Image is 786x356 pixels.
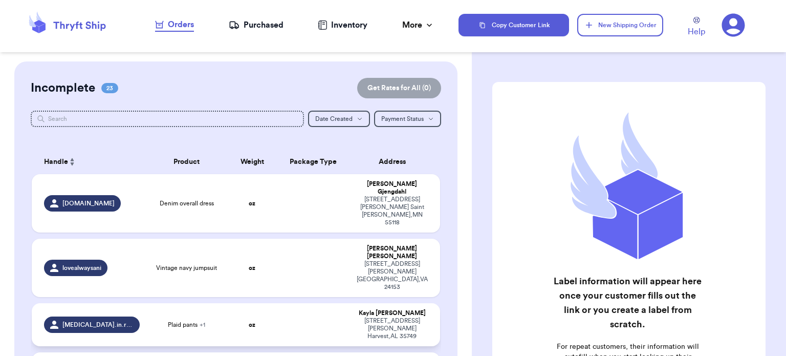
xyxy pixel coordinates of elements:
[551,274,704,331] h2: Label information will appear here once your customer fills out the link or you create a label fr...
[101,83,118,93] span: 23
[249,265,255,271] strong: oz
[356,180,428,196] div: [PERSON_NAME] Gjengdahl
[228,150,277,174] th: Weight
[277,150,351,174] th: Package Type
[356,309,428,317] div: Kayla [PERSON_NAME]
[308,111,370,127] button: Date Created
[350,150,440,174] th: Address
[356,245,428,260] div: [PERSON_NAME] [PERSON_NAME]
[249,322,255,328] strong: oz
[68,156,76,168] button: Sort ascending
[356,260,428,291] div: [STREET_ADDRESS][PERSON_NAME] [GEOGRAPHIC_DATA] , VA 24153
[356,196,428,226] div: [STREET_ADDRESS][PERSON_NAME] Saint [PERSON_NAME] , MN 55118
[44,157,68,167] span: Handle
[62,199,115,207] span: [DOMAIN_NAME]
[155,18,194,32] a: Orders
[229,19,283,31] a: Purchased
[62,321,134,329] span: [MEDICAL_DATA].in.rose.blush
[688,17,705,38] a: Help
[357,78,441,98] button: Get Rates for All (0)
[156,264,217,272] span: Vintage navy jumpsuit
[31,111,304,127] input: Search
[577,14,663,36] button: New Shipping Order
[200,322,205,328] span: + 1
[31,80,95,96] h2: Incomplete
[381,116,424,122] span: Payment Status
[62,264,101,272] span: lovealwaysani
[146,150,228,174] th: Product
[402,19,434,31] div: More
[160,199,214,207] span: Denim overall dress
[168,321,205,329] span: Plaid pants
[315,116,353,122] span: Date Created
[249,200,255,206] strong: oz
[318,19,367,31] a: Inventory
[155,18,194,31] div: Orders
[458,14,569,36] button: Copy Customer Link
[356,317,428,340] div: [STREET_ADDRESS][PERSON_NAME] Harvest , AL 35749
[374,111,441,127] button: Payment Status
[688,26,705,38] span: Help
